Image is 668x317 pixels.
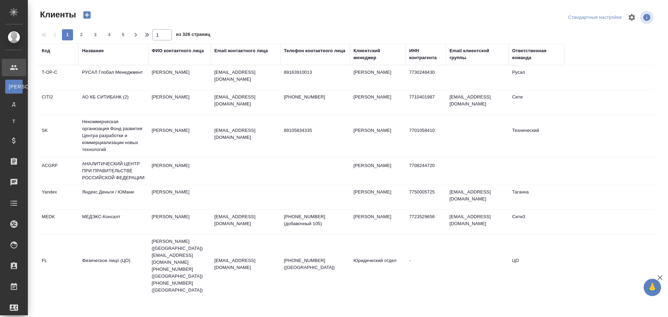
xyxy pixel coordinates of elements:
td: Сити3 [509,210,564,234]
td: Технический [509,124,564,148]
td: [PERSON_NAME] [148,124,211,148]
td: МЕДЭКС-Консалт [79,210,148,234]
td: 7708244720 [406,159,446,183]
td: [EMAIL_ADDRESS][DOMAIN_NAME] [446,90,509,114]
td: [PERSON_NAME] [148,65,211,90]
td: РУСАЛ Глобал Менеджмент [79,65,148,90]
td: T-OP-C [38,65,79,90]
div: Телефон контактного лица [284,47,345,54]
td: Некоммерческая организация Фонд развития Центра разработки и коммерциализации новых технологий [79,115,148,157]
div: Email контактного лица [214,47,268,54]
td: [PERSON_NAME] [350,90,406,114]
a: Т [5,114,23,128]
a: Д [5,97,23,111]
div: ИНН контрагента [409,47,443,61]
div: ФИО контактного лица [152,47,204,54]
td: [PERSON_NAME] [148,90,211,114]
td: [EMAIL_ADDRESS][DOMAIN_NAME] [446,210,509,234]
span: Т [9,118,19,125]
td: Русал [509,65,564,90]
td: [PERSON_NAME] [350,185,406,209]
td: 7750005725 [406,185,446,209]
span: 4 [104,31,115,38]
button: 🙏 [644,279,661,296]
td: [PERSON_NAME] [148,159,211,183]
p: [PHONE_NUMBER] ([GEOGRAPHIC_DATA]) [284,257,347,271]
div: Код [42,47,50,54]
p: [EMAIL_ADDRESS][DOMAIN_NAME] [214,257,277,271]
span: 3 [90,31,101,38]
span: Клиенты [38,9,76,20]
td: Таганка [509,185,564,209]
p: [PHONE_NUMBER] (добавочный 105) [284,213,347,227]
p: [PHONE_NUMBER] [284,94,347,101]
td: ACGRF [38,159,79,183]
td: Яндекс Деньги / ЮМани [79,185,148,209]
td: Физическое лицо (ЦО) [79,254,148,278]
td: 7730248430 [406,65,446,90]
td: 7710401987 [406,90,446,114]
td: [PERSON_NAME] ([GEOGRAPHIC_DATA]) [EMAIL_ADDRESS][DOMAIN_NAME] [PHONE_NUMBER] ([GEOGRAPHIC_DATA])... [148,235,211,297]
span: 🙏 [646,280,658,295]
td: АО КБ СИТИБАНК (2) [79,90,148,114]
p: 89105834335 [284,127,347,134]
td: MEDK [38,210,79,234]
td: Сити [509,90,564,114]
button: 3 [90,29,101,40]
td: Юридический отдел [350,254,406,278]
span: Настроить таблицу [623,9,640,26]
span: 5 [118,31,129,38]
td: [PERSON_NAME] [350,124,406,148]
button: 2 [76,29,87,40]
span: Д [9,101,19,108]
div: Название [82,47,104,54]
p: [EMAIL_ADDRESS][DOMAIN_NAME] [214,69,277,83]
td: FL [38,254,79,278]
td: [PERSON_NAME] [350,210,406,234]
span: [PERSON_NAME] [9,83,19,90]
p: 89163910013 [284,69,347,76]
div: Ответственная команда [512,47,561,61]
td: Yandex [38,185,79,209]
a: [PERSON_NAME] [5,80,23,94]
td: SK [38,124,79,148]
p: [EMAIL_ADDRESS][DOMAIN_NAME] [214,127,277,141]
div: Email клиентской группы [450,47,505,61]
td: [EMAIL_ADDRESS][DOMAIN_NAME] [446,185,509,209]
button: Создать [79,9,95,21]
td: ЦО [509,254,564,278]
td: АНАЛИТИЧЕСКИЙ ЦЕНТР ПРИ ПРАВИТЕЛЬСТВЕ РОССИЙСКОЙ ФЕДЕРАЦИИ [79,157,148,185]
span: Посмотреть информацию [640,11,655,24]
span: 2 [76,31,87,38]
button: 4 [104,29,115,40]
p: [EMAIL_ADDRESS][DOMAIN_NAME] [214,213,277,227]
button: 5 [118,29,129,40]
td: CITI2 [38,90,79,114]
td: 7701058410 [406,124,446,148]
td: - [406,254,446,278]
span: из 326 страниц [176,30,210,40]
div: Клиентский менеджер [353,47,402,61]
td: 7723529656 [406,210,446,234]
td: [PERSON_NAME] [148,185,211,209]
div: split button [566,12,623,23]
td: [PERSON_NAME] [350,65,406,90]
td: [PERSON_NAME] [148,210,211,234]
p: [EMAIL_ADDRESS][DOMAIN_NAME] [214,94,277,108]
td: [PERSON_NAME] [350,159,406,183]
